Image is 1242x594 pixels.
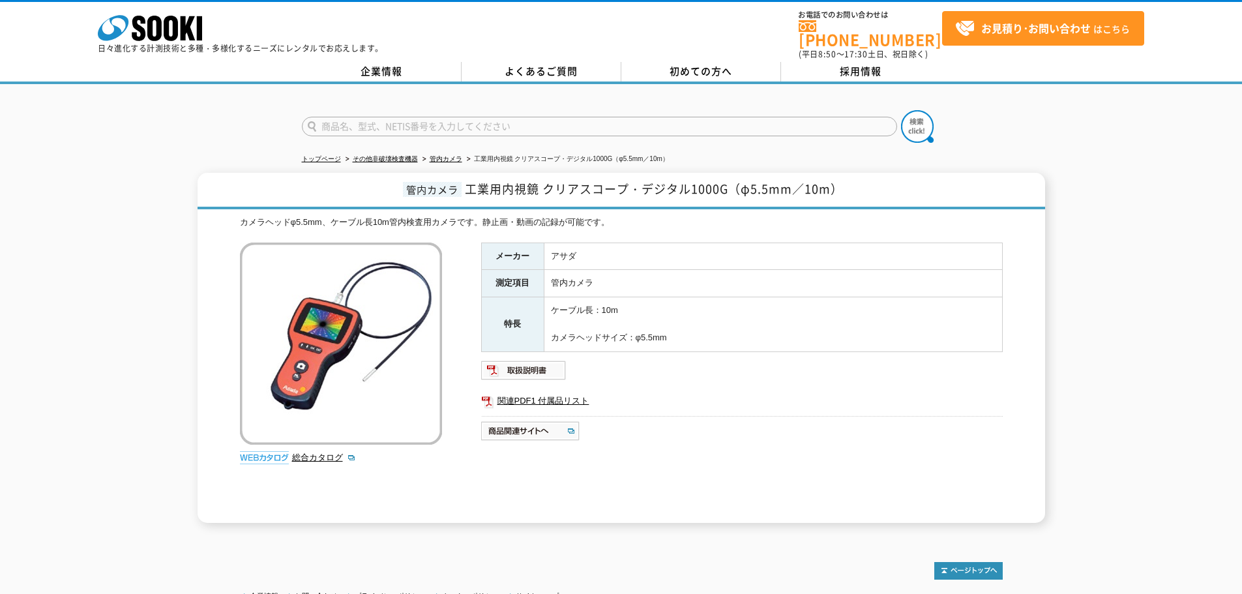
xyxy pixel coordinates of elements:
input: 商品名、型式、NETIS番号を入力してください [302,117,897,136]
span: 工業用内視鏡 クリアスコープ・デジタル1000G（φ5.5mm／10m） [465,180,843,198]
a: 取扱説明書 [481,368,567,378]
th: メーカー [481,243,544,270]
img: btn_search.png [901,110,934,143]
span: 管内カメラ [403,182,462,197]
a: お見積り･お問い合わせはこちら [942,11,1144,46]
a: よくあるご質問 [462,62,621,82]
th: 特長 [481,297,544,351]
a: トップページ [302,155,341,162]
img: 商品関連サイトへ [481,421,581,441]
img: トップページへ [934,562,1003,580]
a: [PHONE_NUMBER] [799,20,942,47]
div: カメラヘッドφ5.5mm、ケーブル長10m管内検査用カメラです。静止画・動画の記録が可能です。 [240,216,1003,230]
td: 管内カメラ [544,270,1002,297]
li: 工業用内視鏡 クリアスコープ・デジタル1000G（φ5.5mm／10m） [464,153,669,166]
th: 測定項目 [481,270,544,297]
span: はこちら [955,19,1130,38]
a: 管内カメラ [430,155,462,162]
td: アサダ [544,243,1002,270]
strong: お見積り･お問い合わせ [981,20,1091,36]
span: 17:30 [844,48,868,60]
p: 日々進化する計測技術と多種・多様化するニーズにレンタルでお応えします。 [98,44,383,52]
span: 初めての方へ [670,64,732,78]
a: 企業情報 [302,62,462,82]
img: 取扱説明書 [481,360,567,381]
span: (平日 ～ 土日、祝日除く) [799,48,928,60]
span: 8:50 [818,48,836,60]
a: その他非破壊検査機器 [353,155,418,162]
td: ケーブル長：10m カメラヘッドサイズ：φ5.5mm [544,297,1002,351]
a: 関連PDF1 付属品リスト [481,393,1003,409]
a: 初めての方へ [621,62,781,82]
span: お電話でのお問い合わせは [799,11,942,19]
a: 総合カタログ [292,453,356,462]
a: 採用情報 [781,62,941,82]
img: webカタログ [240,451,289,464]
img: 工業用内視鏡 クリアスコープ・デジタル1000G（φ5.5mm／10m） [240,243,442,445]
